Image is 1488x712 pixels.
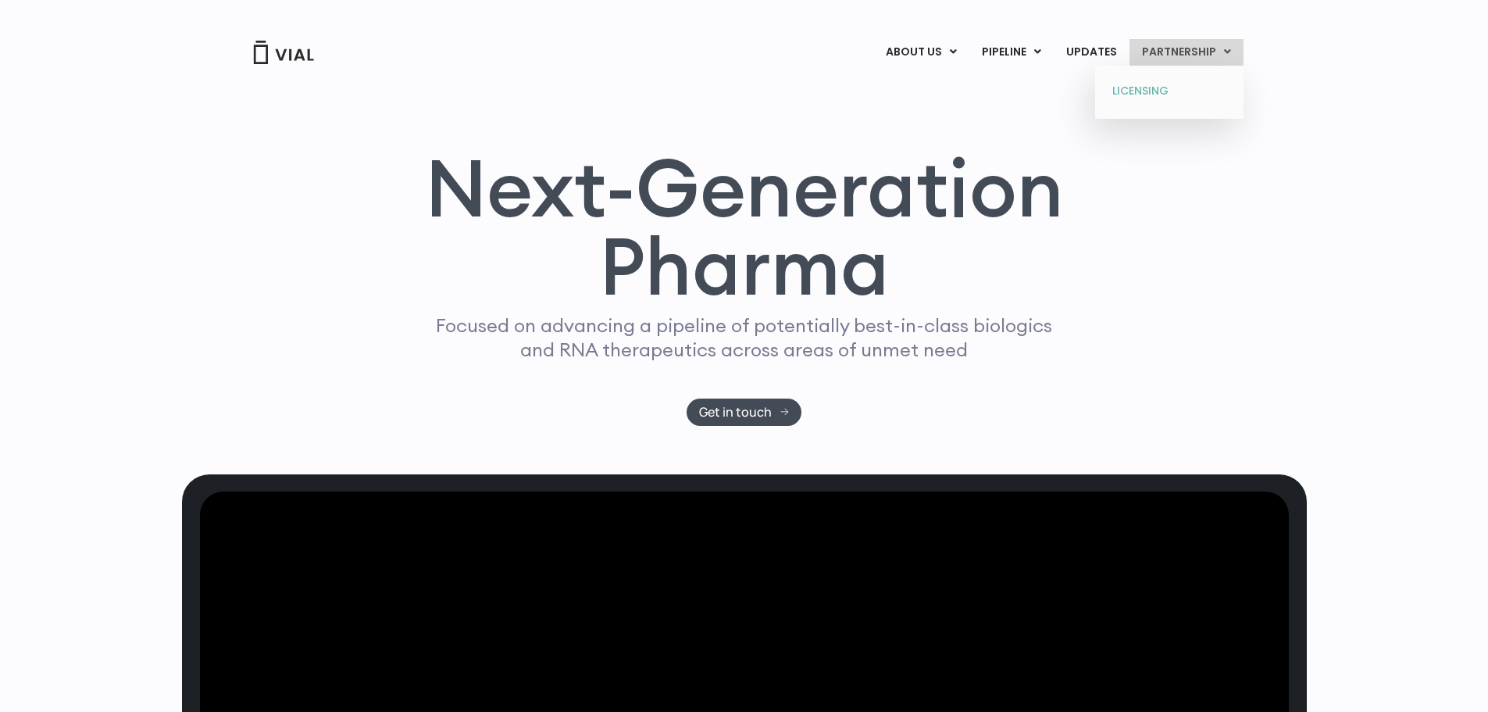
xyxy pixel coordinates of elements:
[252,41,315,64] img: Vial Logo
[406,148,1083,306] h1: Next-Generation Pharma
[430,313,1059,362] p: Focused on advancing a pipeline of potentially best-in-class biologics and RNA therapeutics acros...
[1129,39,1244,66] a: PARTNERSHIPMenu Toggle
[969,39,1053,66] a: PIPELINEMenu Toggle
[1101,79,1237,104] a: LICENSING
[1054,39,1129,66] a: UPDATES
[699,406,772,418] span: Get in touch
[873,39,969,66] a: ABOUT USMenu Toggle
[687,399,801,426] a: Get in touch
